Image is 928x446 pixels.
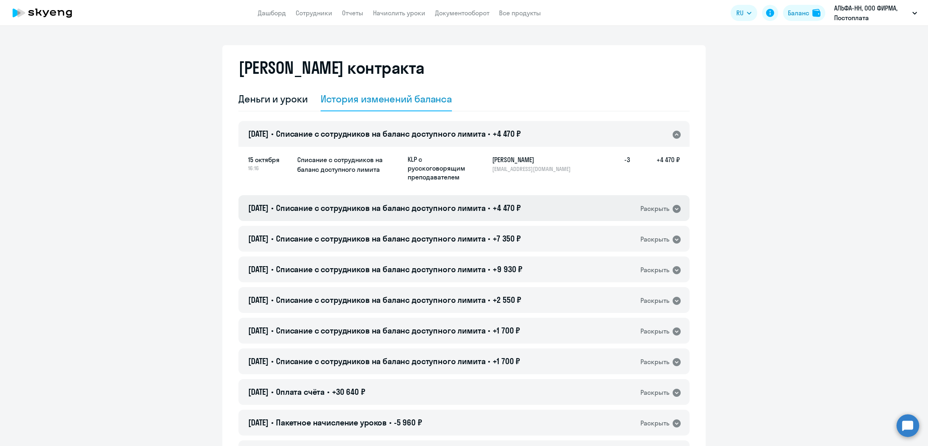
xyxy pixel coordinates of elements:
div: Раскрыть [640,326,669,336]
span: • [271,264,273,274]
p: АЛЬФА-НН, ООО ФИРМА, Постоплата [834,3,909,23]
h5: -3 [604,155,630,181]
button: АЛЬФА-НН, ООО ФИРМА, Постоплата [830,3,921,23]
h2: [PERSON_NAME] контракта [238,58,425,77]
span: Списание с сотрудников на баланс доступного лимита [276,356,486,366]
span: +2 550 ₽ [493,295,521,305]
span: • [488,233,490,244]
span: • [488,356,490,366]
p: KLP с русскоговорящим преподавателем [408,155,468,181]
span: • [271,356,273,366]
a: Отчеты [342,9,363,17]
span: • [271,233,273,244]
p: [EMAIL_ADDRESS][DOMAIN_NAME] [492,165,575,173]
span: • [488,295,490,305]
div: Раскрыть [640,204,669,214]
div: Деньги и уроки [238,92,308,105]
span: • [488,264,490,274]
div: Раскрыть [640,388,669,398]
span: • [271,387,273,397]
span: [DATE] [248,417,269,427]
span: +7 350 ₽ [493,233,521,244]
span: -5 960 ₽ [394,417,422,427]
span: Списание с сотрудников на баланс доступного лимита [276,264,486,274]
span: RU [736,8,744,18]
span: [DATE] [248,233,269,244]
span: • [327,387,329,397]
span: Списание с сотрудников на баланс доступного лимита [276,129,486,139]
span: • [271,417,273,427]
div: История изменений баланса [321,92,452,105]
span: +4 470 ₽ [493,203,521,213]
a: Сотрудники [296,9,332,17]
a: Дашборд [258,9,286,17]
div: Баланс [788,8,809,18]
span: [DATE] [248,129,269,139]
span: • [271,295,273,305]
span: [DATE] [248,264,269,274]
span: • [271,203,273,213]
span: • [271,129,273,139]
span: +1 700 ₽ [493,356,520,366]
div: Раскрыть [640,357,669,367]
h5: Списание с сотрудников на баланс доступного лимита [297,155,401,174]
div: Раскрыть [640,418,669,428]
span: +1 700 ₽ [493,325,520,336]
span: [DATE] [248,356,269,366]
div: Раскрыть [640,265,669,275]
span: Списание с сотрудников на баланс доступного лимита [276,325,486,336]
span: Пакетное начисление уроков [276,417,387,427]
h5: +4 470 ₽ [630,155,680,181]
span: Списание с сотрудников на баланс доступного лимита [276,295,486,305]
span: [DATE] [248,325,269,336]
button: Балансbalance [783,5,825,21]
span: Списание с сотрудников на баланс доступного лимита [276,233,486,244]
span: Оплата счёта [276,387,325,397]
span: • [488,129,490,139]
span: +30 640 ₽ [332,387,365,397]
div: Раскрыть [640,296,669,306]
a: Документооборот [435,9,489,17]
span: • [488,325,490,336]
span: [DATE] [248,387,269,397]
img: balance [812,9,820,17]
a: Все продукты [499,9,541,17]
span: • [389,417,391,427]
span: [DATE] [248,203,269,213]
span: • [488,203,490,213]
span: Списание с сотрудников на баланс доступного лимита [276,203,486,213]
span: 16:16 [248,165,291,172]
a: Начислить уроки [373,9,425,17]
span: [DATE] [248,295,269,305]
span: +4 470 ₽ [493,129,521,139]
span: • [271,325,273,336]
span: +9 930 ₽ [493,264,522,274]
span: 15 октября [248,155,291,165]
h5: [PERSON_NAME] [492,155,575,165]
button: RU [731,5,757,21]
div: Раскрыть [640,234,669,244]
